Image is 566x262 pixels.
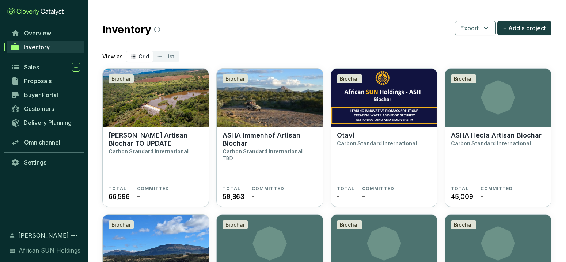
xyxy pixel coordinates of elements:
[455,21,496,35] button: Export
[102,22,160,37] h2: Inventory
[331,69,437,127] img: Otavi
[216,68,323,207] a: ASHA Immenhof Artisan BiocharBiocharASHA Immenhof Artisan BiocharCarbon Standard InternationalTBD...
[24,63,39,71] span: Sales
[451,220,476,229] div: Biochar
[337,140,417,146] p: Carbon Standard International
[126,51,179,62] div: segmented control
[7,116,84,128] a: Delivery Planning
[503,24,546,32] span: + Add a project
[451,74,476,83] div: Biochar
[451,192,473,201] span: 45,009
[7,27,84,39] a: Overview
[137,192,140,201] span: -
[451,186,469,192] span: TOTAL
[7,136,84,149] a: Omnichannel
[102,68,209,207] a: ASHA Waterberg Artisan Biochar TO UPDATEBiochar[PERSON_NAME] Artisan Biochar TO UPDATECarbon Stan...
[223,74,248,83] div: Biochar
[7,89,84,101] a: Buyer Portal
[24,159,46,166] span: Settings
[223,220,248,229] div: Biochar
[109,148,189,154] p: Carbon Standard International
[331,68,437,207] a: OtaviBiocharOtaviCarbon Standard InternationalTOTAL-COMMITTED-
[24,43,50,51] span: Inventory
[165,53,174,59] span: List
[223,155,233,161] p: TBD
[362,186,395,192] span: COMMITTED
[137,186,170,192] span: COMMITTED
[19,246,80,255] span: African SUN Holdings
[109,192,130,201] span: 66,596
[24,77,52,85] span: Proposals
[24,119,72,126] span: Delivery Planning
[217,69,323,127] img: ASHA Immenhof Artisan Biochar
[7,41,84,53] a: Inventory
[24,30,51,37] span: Overview
[109,186,126,192] span: TOTAL
[497,21,551,35] button: + Add a project
[337,131,354,139] p: Otavi
[24,139,60,146] span: Omnichannel
[103,69,209,127] img: ASHA Waterberg Artisan Biochar TO UPDATE
[24,91,58,99] span: Buyer Portal
[223,186,240,192] span: TOTAL
[252,192,255,201] span: -
[445,68,551,207] a: BiocharASHA Hecla Artisan BiocharCarbon Standard InternationalTOTAL45,009COMMITTED-
[337,186,355,192] span: TOTAL
[223,192,244,201] span: 59,863
[109,74,134,83] div: Biochar
[109,220,134,229] div: Biochar
[337,192,340,201] span: -
[451,140,531,146] p: Carbon Standard International
[102,53,123,60] p: View as
[138,53,149,59] span: Grid
[480,192,483,201] span: -
[337,74,362,83] div: Biochar
[7,61,84,73] a: Sales
[451,131,542,139] p: ASHA Hecla Artisan Biochar
[18,231,69,240] span: [PERSON_NAME]
[7,75,84,87] a: Proposals
[337,220,362,229] div: Biochar
[223,131,317,147] p: ASHA Immenhof Artisan Biochar
[109,131,203,147] p: [PERSON_NAME] Artisan Biochar TO UPDATE
[480,186,513,192] span: COMMITTED
[460,24,479,32] span: Export
[252,186,284,192] span: COMMITTED
[7,156,84,169] a: Settings
[24,105,54,112] span: Customers
[362,192,365,201] span: -
[223,148,303,154] p: Carbon Standard International
[7,103,84,115] a: Customers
